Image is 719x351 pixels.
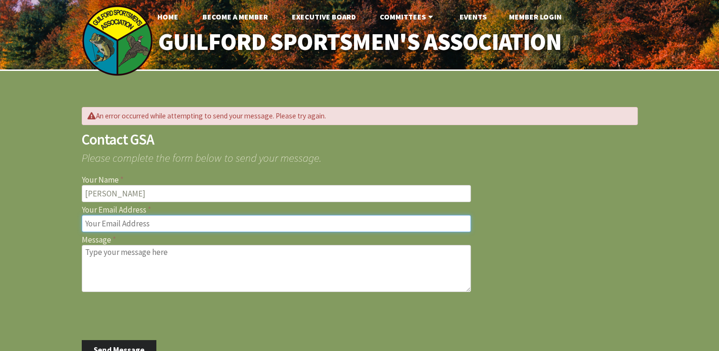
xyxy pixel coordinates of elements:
[82,206,638,214] label: Your Email Address
[82,107,638,125] div: An error occurred while attempting to send your message. Please try again.
[195,7,276,26] a: Become A Member
[501,7,569,26] a: Member Login
[82,176,638,184] label: Your Name
[82,132,638,147] h2: Contact GSA
[82,5,153,76] img: logo_sm.png
[82,296,226,333] iframe: reCAPTCHA
[82,146,638,163] span: Please complete the form below to send your message.
[82,236,638,244] label: Message
[82,215,471,232] input: Your Email Address
[82,185,471,202] input: Your Name
[284,7,364,26] a: Executive Board
[150,7,186,26] a: Home
[451,7,494,26] a: Events
[138,22,581,62] a: Guilford Sportsmen's Association
[372,7,443,26] a: Committees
